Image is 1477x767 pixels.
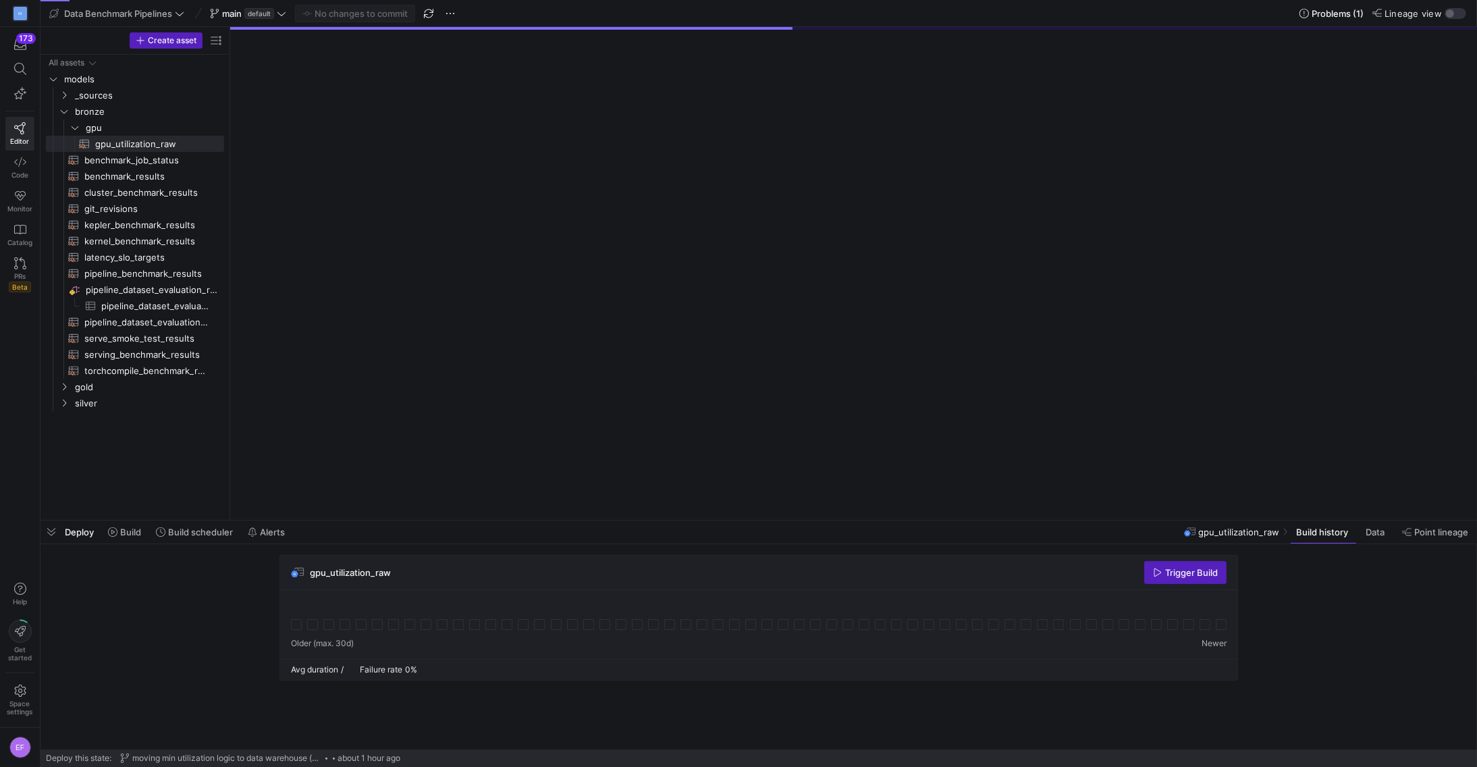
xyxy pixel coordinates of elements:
[5,184,34,218] a: Monitor
[84,266,209,282] span: pipeline_benchmark_results​​​​​​​​​​
[9,737,31,758] div: EF
[120,527,141,537] span: Build
[11,598,28,606] span: Help
[46,395,224,411] div: Press SPACE to select this row.
[46,265,224,282] div: Press SPACE to select this row.
[46,87,224,103] div: Press SPACE to select this row.
[64,72,222,87] span: models
[46,152,224,168] div: Press SPACE to select this row.
[46,363,224,379] a: torchcompile_benchmark_results​​​​​​​​​​
[5,2,34,25] a: M
[46,233,224,249] div: Press SPACE to select this row.
[148,36,196,45] span: Create asset
[64,8,172,19] span: Data Benchmark Pipelines
[46,136,224,152] div: Press SPACE to select this row.
[46,168,224,184] a: benchmark_results​​​​​​​​​​
[291,639,354,648] span: Older (max. 30d)
[1296,5,1367,22] button: Problems (1)
[46,753,111,763] span: Deploy this state:
[5,733,34,762] button: EF
[14,7,27,20] div: M
[1414,527,1468,537] span: Point lineage
[7,699,33,716] span: Space settings
[46,282,224,298] div: Press SPACE to select this row.
[1312,8,1364,19] span: Problems (1)
[14,272,26,280] span: PRs
[46,330,224,346] a: serve_smoke_test_results​​​​​​​​​​
[46,282,224,298] a: pipeline_dataset_evaluation_results_long​​​​​​​​
[9,282,31,292] span: Beta
[360,664,402,675] span: Failure rate
[46,233,224,249] a: kernel_benchmark_results​​​​​​​​​​
[5,679,34,722] a: Spacesettings
[84,201,209,217] span: git_revisions​​​​​​​​​​
[1296,527,1348,537] span: Build history
[86,120,222,136] span: gpu
[5,32,34,57] button: 173
[46,168,224,184] div: Press SPACE to select this row.
[1385,8,1442,19] span: Lineage view
[84,217,209,233] span: kepler_benchmark_results​​​​​​​​​​
[5,218,34,252] a: Catalog
[310,567,391,578] span: gpu_utilization_raw
[1290,521,1357,544] button: Build history
[46,201,224,217] a: git_revisions​​​​​​​​​​
[95,136,209,152] span: gpu_utilization_raw​​​​​​​​​​
[46,298,224,314] a: pipeline_dataset_evaluation_results_long​​​​​​​​​
[5,614,34,667] button: Getstarted
[84,315,209,330] span: pipeline_dataset_evaluation_results​​​​​​​​​​
[46,249,224,265] a: latency_slo_targets​​​​​​​​​​
[5,252,34,298] a: PRsBeta
[291,664,338,675] span: Avg duration
[65,527,94,537] span: Deploy
[117,750,404,766] button: moving min utilization logic to data warehouse (#105)about 1 hour ago
[341,664,344,675] span: /
[46,103,224,120] div: Press SPACE to select this row.
[11,171,28,179] span: Code
[1202,639,1227,648] span: Newer
[11,137,30,145] span: Editor
[207,5,290,22] button: maindefault
[5,577,34,612] button: Help
[168,527,233,537] span: Build scheduler
[46,314,224,330] div: Press SPACE to select this row.
[46,346,224,363] a: serving_benchmark_results​​​​​​​​​​
[150,521,239,544] button: Build scheduler
[75,88,222,103] span: _sources
[7,205,32,213] span: Monitor
[46,217,224,233] a: kepler_benchmark_results​​​​​​​​​​
[1366,527,1385,537] span: Data
[84,250,209,265] span: latency_slo_targets​​​​​​​​​​
[84,347,209,363] span: serving_benchmark_results​​​​​​​​​​
[260,527,285,537] span: Alerts
[46,363,224,379] div: Press SPACE to select this row.
[46,298,224,314] div: Press SPACE to select this row.
[338,753,400,763] span: about 1 hour ago
[242,521,291,544] button: Alerts
[1144,561,1227,584] button: Trigger Build
[46,71,224,87] div: Press SPACE to select this row.
[7,238,32,246] span: Catalog
[46,330,224,346] div: Press SPACE to select this row.
[84,331,209,346] span: serve_smoke_test_results​​​​​​​​​​
[102,521,147,544] button: Build
[86,282,222,298] span: pipeline_dataset_evaluation_results_long​​​​​​​​
[46,379,224,395] div: Press SPACE to select this row.
[75,104,222,120] span: bronze
[244,8,274,19] span: default
[84,153,209,168] span: benchmark_job_status​​​​​​​​​​
[1396,521,1474,544] button: Point lineage
[1360,521,1393,544] button: Data
[101,298,209,314] span: pipeline_dataset_evaluation_results_long​​​​​​​​​
[84,234,209,249] span: kernel_benchmark_results​​​​​​​​​​
[46,265,224,282] a: pipeline_benchmark_results​​​​​​​​​​
[75,396,222,411] span: silver
[46,55,224,71] div: Press SPACE to select this row.
[46,120,224,136] div: Press SPACE to select this row.
[16,33,36,44] div: 173
[46,217,224,233] div: Press SPACE to select this row.
[46,136,224,152] a: gpu_utilization_raw​​​​​​​​​​
[84,185,209,201] span: cluster_benchmark_results​​​​​​​​​​
[46,249,224,265] div: Press SPACE to select this row.
[1165,567,1218,578] span: Trigger Build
